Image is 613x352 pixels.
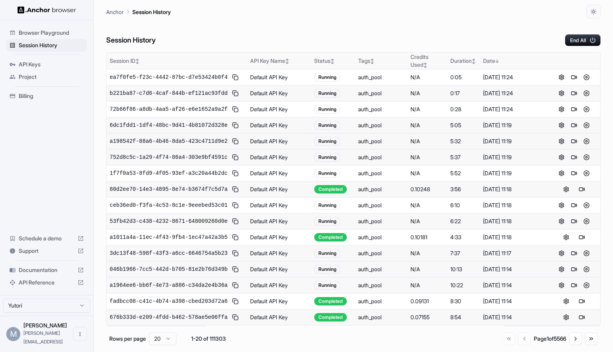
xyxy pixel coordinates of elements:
[410,137,444,145] div: N/A
[483,313,545,321] div: [DATE] 11:14
[410,233,444,241] div: 0.10181
[110,137,227,145] span: a198542f-88a6-4b46-8da5-423c4711d9e2
[410,281,444,289] div: N/A
[483,121,545,129] div: [DATE] 11:19
[410,265,444,273] div: N/A
[6,90,87,102] div: Billing
[110,169,227,177] span: 1f7f0a53-8fd9-4f05-93ef-a3c20a44b2dc
[358,137,382,145] div: auth_pool
[483,249,545,257] div: [DATE] 11:17
[314,137,341,146] div: Running
[358,297,382,305] div: auth_pool
[110,281,227,289] span: a1964ee6-bb6f-4e73-a886-c34da2e4b36a
[410,169,444,177] div: N/A
[450,265,476,273] div: 10:13
[358,281,382,289] div: auth_pool
[410,73,444,81] div: N/A
[410,53,444,69] div: Credits Used
[450,313,476,321] div: 8:54
[247,293,311,309] td: Default API Key
[110,249,227,257] span: 3dc13f48-598f-43f3-a6cc-6646754a5b23
[6,27,87,39] div: Browser Playground
[450,153,476,161] div: 5:37
[314,73,341,82] div: Running
[450,249,476,257] div: 7:37
[330,58,334,64] span: ↕
[565,34,601,46] button: End All
[483,153,545,161] div: [DATE] 11:19
[110,313,227,321] span: 676b333d-e209-4fdd-b462-578ae5e06ffa
[314,201,341,210] div: Running
[358,217,382,225] div: auth_pool
[472,58,476,64] span: ↕
[450,297,476,305] div: 8:30
[285,58,289,64] span: ↕
[358,121,382,129] div: auth_pool
[247,245,311,261] td: Default API Key
[410,121,444,129] div: N/A
[495,58,499,64] span: ↓
[247,149,311,165] td: Default API Key
[247,229,311,245] td: Default API Key
[132,8,171,16] p: Session History
[247,197,311,213] td: Default API Key
[410,201,444,209] div: N/A
[410,217,444,225] div: N/A
[314,313,347,322] div: Completed
[314,233,347,242] div: Completed
[358,105,382,113] div: auth_pool
[110,73,227,81] span: ea7f0fe5-f23c-4442-87bc-d7e53424b0f4
[110,105,227,113] span: 72b66f86-a8db-4aa5-af26-e6e1652a9a2f
[450,137,476,145] div: 5:32
[410,105,444,113] div: N/A
[483,105,545,113] div: [DATE] 11:24
[450,201,476,209] div: 6:10
[358,89,382,97] div: auth_pool
[483,281,545,289] div: [DATE] 11:14
[109,335,146,343] p: Rows per page
[6,232,87,245] div: Schedule a demo
[314,121,341,130] div: Running
[110,233,227,241] span: a1011a4a-11ec-4f43-9fb4-1ec47a42a3b5
[110,57,244,65] div: Session ID
[314,185,347,194] div: Completed
[358,73,382,81] div: auth_pool
[314,153,341,162] div: Running
[358,169,382,177] div: auth_pool
[106,35,156,46] h6: Session History
[110,217,227,225] span: 53fb42d3-c438-4232-8671-648009260d0e
[110,121,227,129] span: 6dc1fdd1-1df4-48bc-9d41-4b81072d328e
[410,313,444,321] div: 0.07155
[106,8,124,16] p: Anchor
[19,279,75,286] span: API Reference
[247,277,311,293] td: Default API Key
[18,6,76,14] img: Anchor Logo
[370,58,374,64] span: ↕
[483,265,545,273] div: [DATE] 11:14
[314,169,341,178] div: Running
[450,217,476,225] div: 6:22
[23,330,63,345] span: miki@yutori.ai
[110,297,227,305] span: fadbcc08-c41c-4b74-a398-cbed203d72a6
[483,73,545,81] div: [DATE] 11:24
[247,101,311,117] td: Default API Key
[19,92,84,100] span: Billing
[6,245,87,257] div: Support
[106,7,171,16] nav: breadcrumb
[19,29,84,37] span: Browser Playground
[358,201,382,209] div: auth_pool
[314,297,347,306] div: Completed
[483,169,545,177] div: [DATE] 11:19
[483,57,545,65] div: Date
[6,39,87,52] div: Session History
[19,247,75,255] span: Support
[314,89,341,98] div: Running
[247,309,311,325] td: Default API Key
[247,261,311,277] td: Default API Key
[410,89,444,97] div: N/A
[314,105,341,114] div: Running
[410,185,444,193] div: 0.10248
[483,137,545,145] div: [DATE] 11:19
[450,185,476,193] div: 3:56
[483,185,545,193] div: [DATE] 11:18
